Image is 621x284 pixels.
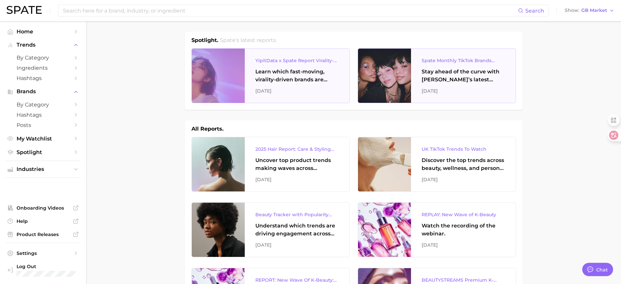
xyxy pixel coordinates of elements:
[5,26,81,37] a: Home
[5,53,81,63] a: by Category
[358,48,516,103] a: Spate Monthly TikTok Brands TrackerStay ahead of the curve with [PERSON_NAME]’s latest monthly tr...
[17,101,70,108] span: by Category
[255,222,339,238] div: Understand which trends are driving engagement across platforms in the skin, hair, makeup, and fr...
[5,110,81,120] a: Hashtags
[422,222,505,238] div: Watch the recording of the webinar.
[5,262,81,279] a: Log out. Currently logged in with e-mail elisabethkim@amorepacific.com.
[17,89,70,95] span: Brands
[255,57,339,64] div: YipitData x Spate Report Virality-Driven Brands Are Taking a Slice of the Beauty Pie
[17,218,70,224] span: Help
[581,9,607,12] span: GB Market
[422,156,505,172] div: Discover the top trends across beauty, wellness, and personal care on TikTok [GEOGRAPHIC_DATA].
[17,55,70,61] span: by Category
[422,276,505,284] div: BEAUTYSTREAMS Premium K-beauty Trends Report
[17,75,70,81] span: Hashtags
[17,250,70,256] span: Settings
[255,176,339,183] div: [DATE]
[563,6,616,15] button: ShowGB Market
[5,40,81,50] button: Trends
[5,229,81,239] a: Product Releases
[191,125,224,133] h1: All Reports.
[525,8,544,14] span: Search
[422,57,505,64] div: Spate Monthly TikTok Brands Tracker
[191,202,350,257] a: Beauty Tracker with Popularity IndexUnderstand which trends are driving engagement across platfor...
[17,149,70,155] span: Spotlight
[5,147,81,157] a: Spotlight
[5,100,81,110] a: by Category
[255,145,339,153] div: 2025 Hair Report: Care & Styling Products
[422,87,505,95] div: [DATE]
[17,28,70,35] span: Home
[5,203,81,213] a: Onboarding Videos
[358,137,516,192] a: UK TikTok Trends To WatchDiscover the top trends across beauty, wellness, and personal care on Ti...
[5,248,81,258] a: Settings
[358,202,516,257] a: REPLAY: New Wave of K-BeautyWatch the recording of the webinar.[DATE]
[5,63,81,73] a: Ingredients
[255,156,339,172] div: Uncover top product trends making waves across platforms — along with key insights into benefits,...
[422,68,505,84] div: Stay ahead of the curve with [PERSON_NAME]’s latest monthly tracker, spotlighting the fastest-gro...
[5,73,81,83] a: Hashtags
[255,276,339,284] div: REPORT: New Wave Of K-Beauty: [GEOGRAPHIC_DATA]’s Trending Innovations In Skincare & Color Cosmetics
[422,176,505,183] div: [DATE]
[17,122,70,128] span: Posts
[5,216,81,226] a: Help
[422,211,505,219] div: REPLAY: New Wave of K-Beauty
[255,241,339,249] div: [DATE]
[17,205,70,211] span: Onboarding Videos
[17,136,70,142] span: My Watchlist
[5,164,81,174] button: Industries
[17,231,70,237] span: Product Releases
[255,87,339,95] div: [DATE]
[422,145,505,153] div: UK TikTok Trends To Watch
[191,36,218,44] h1: Spotlight.
[220,36,277,44] h2: Spate's latest reports.
[191,137,350,192] a: 2025 Hair Report: Care & Styling ProductsUncover top product trends making waves across platforms...
[5,87,81,97] button: Brands
[62,5,518,16] input: Search here for a brand, industry, or ingredient
[17,42,70,48] span: Trends
[17,166,70,172] span: Industries
[422,241,505,249] div: [DATE]
[565,9,579,12] span: Show
[17,65,70,71] span: Ingredients
[5,134,81,144] a: My Watchlist
[255,211,339,219] div: Beauty Tracker with Popularity Index
[17,264,93,269] span: Log Out
[7,6,42,14] img: SPATE
[5,120,81,130] a: Posts
[191,48,350,103] a: YipitData x Spate Report Virality-Driven Brands Are Taking a Slice of the Beauty PieLearn which f...
[255,68,339,84] div: Learn which fast-moving, virality-driven brands are leading the pack, the risks of viral growth, ...
[17,112,70,118] span: Hashtags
